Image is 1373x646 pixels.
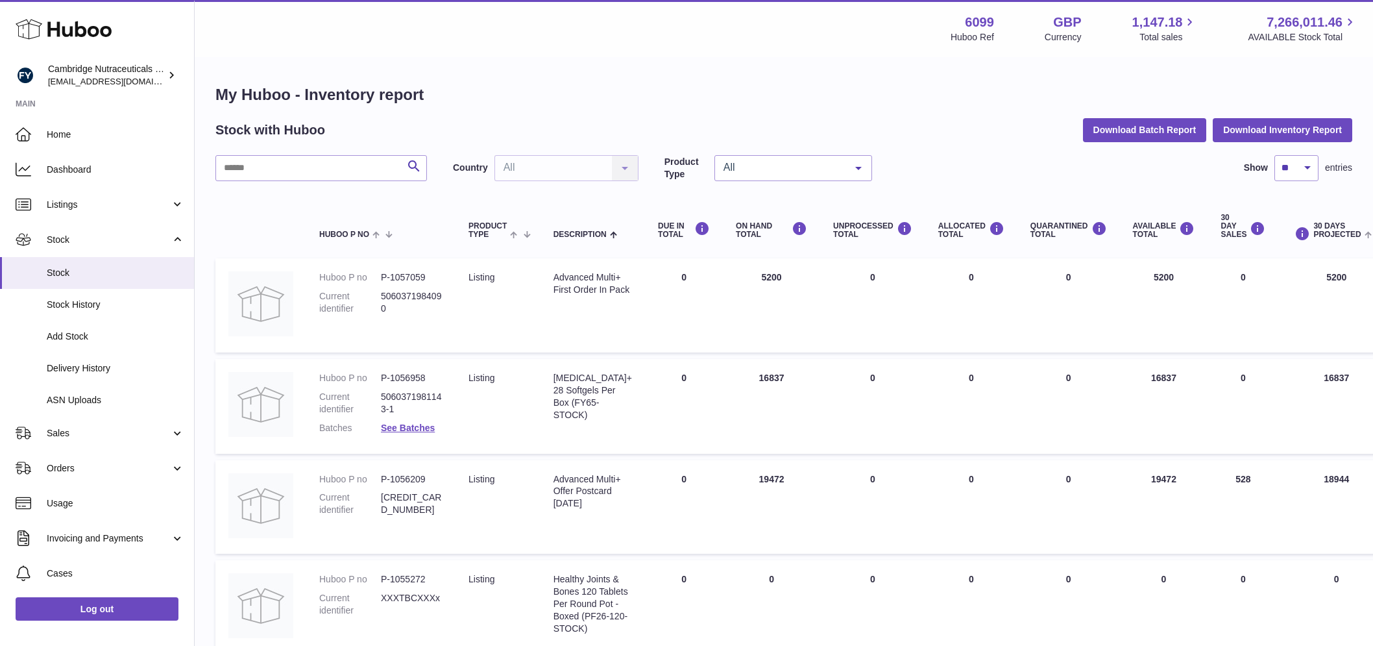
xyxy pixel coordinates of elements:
span: [EMAIL_ADDRESS][DOMAIN_NAME] [48,76,191,86]
span: Stock [47,234,171,246]
div: Healthy Joints & Bones 120 Tablets Per Round Pot - Boxed (PF26-120-STOCK) [553,573,632,634]
dd: XXXTBCXXXx [381,592,443,617]
span: 0 [1066,373,1071,383]
strong: 6099 [965,14,994,31]
span: listing [468,474,494,484]
td: 5200 [1120,258,1208,353]
img: product image [228,473,293,538]
span: All [720,161,845,174]
dt: Current identifier [319,391,381,416]
td: 19472 [723,460,820,554]
img: product image [228,271,293,336]
td: 0 [820,460,925,554]
div: Currency [1045,31,1082,43]
div: 30 DAY SALES [1221,214,1265,240]
button: Download Inventory Report [1213,118,1352,142]
dd: P-1057059 [381,271,443,284]
td: 0 [820,258,925,353]
a: Log out [16,597,178,621]
span: Orders [47,462,171,475]
span: 0 [1066,272,1071,282]
div: QUARANTINED Total [1030,221,1107,239]
span: Delivery History [47,362,184,375]
span: listing [468,574,494,584]
label: Product Type [664,156,708,180]
span: Sales [47,427,171,440]
dd: P-1056209 [381,473,443,486]
td: 0 [645,258,723,353]
dt: Current identifier [319,491,381,516]
dt: Huboo P no [319,573,381,586]
dd: 5060371981143-1 [381,391,443,416]
div: DUE IN TOTAL [658,221,710,239]
dt: Batches [319,422,381,434]
span: Description [553,230,607,239]
a: 7,266,011.46 AVAILABLE Stock Total [1248,14,1357,43]
span: AVAILABLE Stock Total [1248,31,1357,43]
td: 0 [925,460,1017,554]
span: Dashboard [47,164,184,176]
td: 0 [645,460,723,554]
td: 0 [925,258,1017,353]
div: Advanced Multi+ First Order In Pack [553,271,632,296]
dt: Current identifier [319,290,381,315]
dd: 5060371984090 [381,290,443,315]
div: Huboo Ref [951,31,994,43]
a: See Batches [381,423,435,433]
div: Cambridge Nutraceuticals Ltd [48,63,165,88]
dt: Huboo P no [319,372,381,384]
dd: P-1056958 [381,372,443,384]
span: 7,266,011.46 [1267,14,1343,31]
span: 0 [1066,474,1071,484]
td: 5200 [723,258,820,353]
div: ALLOCATED Total [938,221,1004,239]
img: huboo@camnutra.com [16,66,35,85]
span: Cases [47,567,184,580]
td: 0 [820,359,925,454]
dt: Current identifier [319,592,381,617]
span: Usage [47,497,184,510]
span: Home [47,129,184,141]
dd: [CREDIT_CARD_NUMBER] [381,491,443,516]
td: 19472 [1120,460,1208,554]
td: 0 [1208,258,1278,353]
span: listing [468,373,494,383]
span: Product Type [468,222,507,239]
dt: Huboo P no [319,473,381,486]
span: 1,147.18 [1132,14,1183,31]
div: ON HAND Total [736,221,807,239]
span: Stock [47,267,184,279]
span: 30 DAYS PROJECTED [1313,222,1361,239]
td: 0 [925,359,1017,454]
span: Total sales [1139,31,1197,43]
span: Listings [47,199,171,211]
td: 16837 [1120,359,1208,454]
img: product image [228,573,293,638]
span: Add Stock [47,330,184,343]
span: Huboo P no [319,230,369,239]
img: product image [228,372,293,437]
h2: Stock with Huboo [215,121,325,139]
dt: Huboo P no [319,271,381,284]
dd: P-1055272 [381,573,443,586]
strong: GBP [1053,14,1081,31]
div: UNPROCESSED Total [833,221,912,239]
label: Show [1244,162,1268,174]
a: 1,147.18 Total sales [1132,14,1198,43]
span: 0 [1066,574,1071,584]
div: [MEDICAL_DATA]+ 28 Softgels Per Box (FY65-STOCK) [553,372,632,421]
span: ASN Uploads [47,394,184,406]
td: 0 [1208,359,1278,454]
div: AVAILABLE Total [1133,221,1195,239]
button: Download Batch Report [1083,118,1207,142]
td: 16837 [723,359,820,454]
h1: My Huboo - Inventory report [215,84,1352,105]
span: Stock History [47,299,184,311]
span: Invoicing and Payments [47,532,171,545]
span: listing [468,272,494,282]
span: entries [1325,162,1352,174]
td: 0 [645,359,723,454]
label: Country [453,162,488,174]
div: Advanced Multi+ Offer Postcard [DATE] [553,473,632,510]
td: 528 [1208,460,1278,554]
